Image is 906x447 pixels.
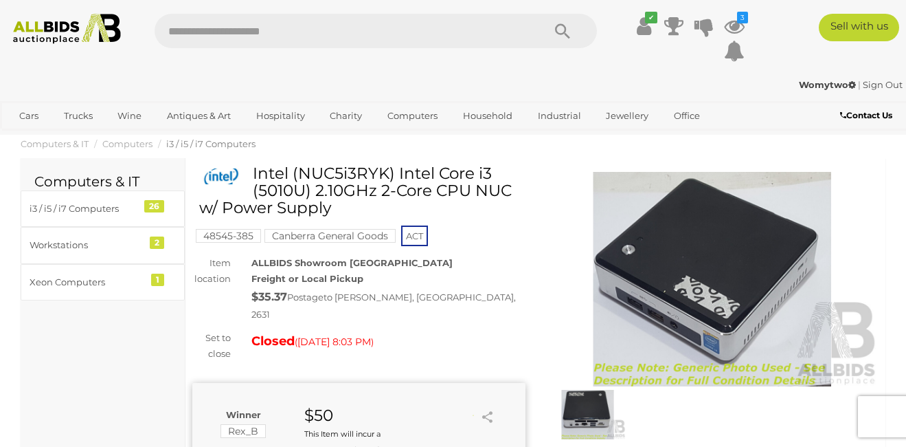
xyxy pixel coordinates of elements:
a: Workstations 2 [21,227,185,263]
div: 26 [144,200,164,212]
a: Household [454,105,521,127]
a: ✔ [633,14,654,39]
a: Computers & IT [21,138,89,149]
li: Watch this item [461,408,475,422]
div: Item location [182,255,241,287]
a: Antiques & Art [158,105,240,127]
img: Intel (NUC5i3RYK) Intel Core i3 (5010U) 2.10GHz 2-Core CPU NUC w/ Power Supply [199,168,242,184]
i: 3 [737,12,748,23]
mark: 48545-385 [196,229,261,243]
div: Set to close [182,330,241,362]
a: Contact Us [840,108,896,123]
a: 48545-385 [196,230,261,241]
strong: Closed [251,334,295,349]
span: ACT [401,226,428,246]
a: Jewellery [597,105,657,127]
span: ( ) [295,336,374,347]
h2: Computers & IT [34,174,171,189]
mark: Rex_B [220,424,266,438]
a: Sign Out [863,79,903,90]
a: Trucks [55,105,102,127]
a: Sports [10,127,56,150]
span: to [PERSON_NAME], [GEOGRAPHIC_DATA], 2631 [251,292,516,320]
a: Xeon Computers 1 [21,264,185,301]
b: Contact Us [840,110,892,120]
a: 3 [724,14,745,39]
a: i3 / i5 / i7 Computers 26 [21,190,185,227]
span: | [858,79,861,90]
span: [DATE] 8:03 PM [297,336,371,348]
a: Computers [378,105,446,127]
div: Workstations [30,237,143,253]
a: Office [665,105,709,127]
a: Wine [109,105,150,127]
strong: ALLBIDS Showroom [GEOGRAPHIC_DATA] [251,257,453,268]
a: Computers [102,138,152,149]
div: i3 / i5 / i7 Computers [30,201,143,217]
a: i3 / i5 / i7 Computers [166,138,256,149]
a: Cars [10,105,47,127]
i: ✔ [645,12,657,23]
img: Allbids.com.au [7,14,127,44]
a: Charity [321,105,371,127]
a: Womytwo [799,79,858,90]
a: Industrial [529,105,590,127]
strong: $50 [304,406,333,425]
a: [GEOGRAPHIC_DATA] [64,127,179,150]
div: 2 [150,237,164,249]
strong: $35.37 [251,290,287,303]
a: Sell with us [819,14,899,41]
b: Winner [226,409,261,420]
strong: Womytwo [799,79,856,90]
div: 1 [151,274,164,286]
button: Search [528,14,597,48]
img: Intel (NUC5i3RYK) Intel Core i3 (5010U) 2.10GHz 2-Core CPU NUC w/ Power Supply [546,172,879,386]
a: Canberra General Goods [264,230,396,241]
img: Intel (NUC5i3RYK) Intel Core i3 (5010U) 2.10GHz 2-Core CPU NUC w/ Power Supply [550,390,626,439]
div: Postage [251,287,525,323]
a: Hospitality [247,105,314,127]
mark: Canberra General Goods [264,229,396,243]
strong: Freight or Local Pickup [251,273,363,284]
div: Xeon Computers [30,274,143,290]
h1: Intel (NUC5i3RYK) Intel Core i3 (5010U) 2.10GHz 2-Core CPU NUC w/ Power Supply [199,165,522,217]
